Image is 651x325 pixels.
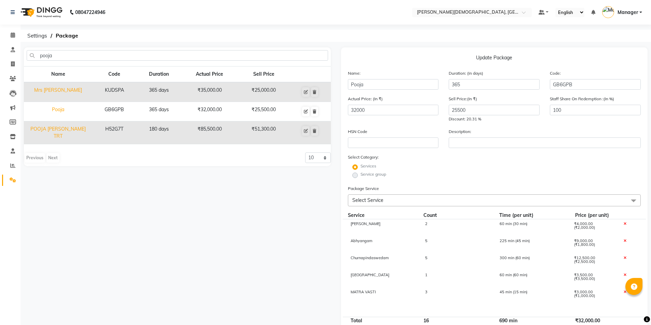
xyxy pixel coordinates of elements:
label: Service group [361,171,386,177]
div: ₹32,000.00 [570,317,621,324]
label: Sell Price:(In ₹) [449,96,477,102]
td: Mrs [PERSON_NAME] [24,82,92,102]
div: 225 min (45 min) [494,239,569,251]
div: 690 min [494,317,570,324]
input: Search by package name [27,50,328,61]
td: GB6GPB [92,102,136,121]
img: logo [17,3,64,22]
td: ₹85,500.00 [181,121,238,144]
div: 16 [418,317,494,324]
div: Time (per unit) [494,212,570,219]
th: Code [92,67,136,83]
label: Package Service [348,186,379,192]
div: ₹3,500.00 (₹3,500.00) [569,273,618,285]
td: H52G7T [92,121,136,144]
div: 60 min (60 min) [494,273,569,285]
span: Settings [24,30,51,42]
span: 5 [425,238,427,243]
td: Pooja [24,102,92,121]
iframe: chat widget [622,298,644,318]
th: Actual Price [181,67,238,83]
th: Name [24,67,92,83]
p: Update Package [348,54,641,64]
span: 3 [425,290,427,294]
label: Actual Price: (In ₹) [348,96,383,102]
span: Package [52,30,81,42]
span: Abhyangam [351,238,372,243]
div: ₹3,000.00 (₹1,000.00) [569,290,618,302]
td: 365 days [136,82,181,102]
td: ₹32,000.00 [181,102,238,121]
span: [GEOGRAPHIC_DATA] [351,272,389,277]
td: ₹35,000.00 [181,82,238,102]
span: 5 [425,255,427,260]
span: 2 [425,221,427,226]
span: 1 [425,272,427,277]
th: Sell Price [238,67,290,83]
label: Code: [550,70,561,76]
span: Discount: 20.31 % [449,117,481,121]
div: Count [418,212,494,219]
td: ₹51,300.00 [238,121,290,144]
label: Name: [348,70,361,76]
td: POOJA [PERSON_NAME] TRT [24,121,92,144]
label: Staff Share On Redemption :(In %) [550,96,614,102]
span: [PERSON_NAME] [351,221,380,226]
img: Manager [602,6,614,18]
label: Description: [449,129,471,135]
td: ₹25,500.00 [238,102,290,121]
label: Services [361,163,376,169]
td: 180 days [136,121,181,144]
div: ₹12,500.00 (₹2,500.00) [569,256,618,268]
label: Duration: (in days) [449,70,483,76]
label: HSN Code [348,129,367,135]
span: MATRA VASTI [351,290,376,294]
th: Duration [136,67,181,83]
span: Churnapindaswedam [351,255,389,260]
div: 300 min (60 min) [494,256,569,268]
label: Select Category: [348,154,379,160]
div: 45 min (15 min) [494,290,569,302]
td: 365 days [136,102,181,121]
div: Service [343,212,419,219]
span: Manager [618,9,638,16]
span: Select Service [352,197,383,203]
div: ₹9,000.00 (₹1,800.00) [569,239,618,251]
div: Price (per unit) [570,212,621,219]
td: ₹25,000.00 [238,82,290,102]
div: 60 min (30 min) [494,222,569,234]
b: 08047224946 [75,3,105,22]
div: ₹4,000.00 (₹2,000.00) [569,222,618,234]
td: KUDSPA [92,82,136,102]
